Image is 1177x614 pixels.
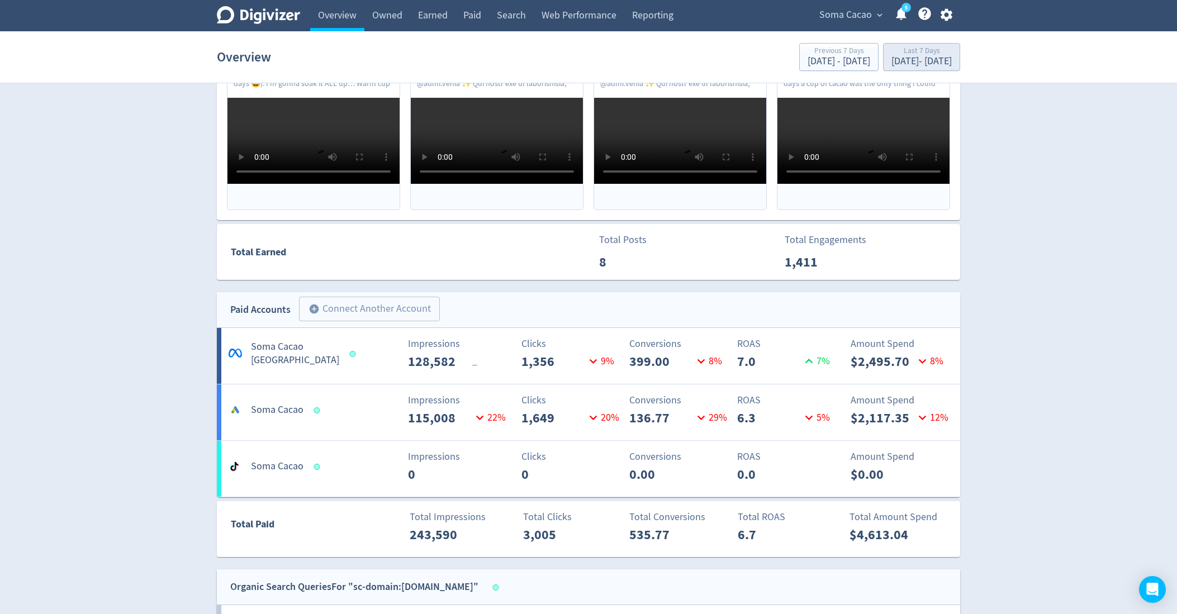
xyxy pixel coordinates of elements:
span: Data last synced: 5 Sep 2025, 10:02am (AEST) [493,584,502,591]
h5: Soma Cacao [251,403,303,417]
div: Previous 7 Days [808,47,870,56]
p: 6.3 [737,408,801,428]
p: Total Amount Spend [849,510,951,525]
button: Connect Another Account [299,297,440,321]
h5: Soma Cacao [251,460,303,473]
p: Total Engagements [785,232,866,247]
p: 5 % [801,410,830,425]
button: Previous 7 Days[DATE] - [DATE] [799,43,879,71]
p: Clicks [521,336,623,351]
p: Impressions [408,393,509,408]
p: 6.7 [738,525,802,545]
p: 29 % [694,410,727,425]
p: Conversions [629,393,730,408]
p: 128,582 [408,351,472,372]
div: Total Earned [217,244,588,260]
a: Total EarnedTotal Posts8Total Engagements1,411 [217,224,960,280]
p: Total Clicks [523,510,624,525]
p: Total ROAS [738,510,839,525]
p: Conversions [629,449,730,464]
div: Organic Search Queries For "sc-domain:[DOMAIN_NAME]" [230,579,478,595]
p: 535.77 [629,525,694,545]
div: Paid Accounts [230,302,291,318]
p: $2,495.70 [851,351,915,372]
p: 136.77 [629,408,694,428]
p: Conversions [629,336,730,351]
p: Amount Spend [851,336,952,351]
p: Clicks [521,449,623,464]
p: $4,613.04 [849,525,914,545]
span: add_circle [309,303,320,315]
p: ROAS [737,336,838,351]
p: 243,590 [410,525,474,545]
button: Soma Cacao [815,6,885,24]
p: 9 % [586,354,614,369]
span: Data last synced: 5 Sep 2025, 12:01pm (AEST) [314,464,324,470]
p: 1,649 [521,408,586,428]
h5: Soma Cacao [GEOGRAPHIC_DATA] [251,340,339,367]
a: Connect Another Account [291,298,440,321]
div: Total Paid [217,516,341,537]
p: 3,005 [523,525,587,545]
span: Data last synced: 4 Sep 2025, 4:01pm (AEST) [314,407,324,413]
p: Impressions [408,449,509,464]
p: 12 % [915,410,948,425]
p: Amount Spend [851,393,952,408]
p: 0.0 [737,464,801,484]
p: 0 [521,464,586,484]
p: 399.00 [629,351,694,372]
span: expand_more [875,10,885,20]
div: Last 7 Days [891,47,952,56]
p: 7 % [801,354,830,369]
div: [DATE] - [DATE] [891,56,952,66]
div: Open Intercom Messenger [1139,576,1166,603]
p: ROAS [737,449,838,464]
p: Amount Spend [851,449,952,464]
p: 8 [599,252,663,272]
p: 8 % [694,354,722,369]
p: 8 % [915,354,943,369]
p: 0.00 [629,464,694,484]
p: 7.0 [737,351,801,372]
p: $0.00 [851,464,915,484]
p: $2,117.35 [851,408,915,428]
p: Total Posts [599,232,663,247]
a: *Soma Cacao [GEOGRAPHIC_DATA]Impressions128,582_Clicks1,3569%Conversions399.008%ROAS7.07%Amount S... [217,328,960,384]
a: 5 [901,3,911,12]
p: 20 % [586,410,619,425]
p: 0 [408,464,472,484]
p: 115,008 [408,408,472,428]
h1: Overview [217,39,271,75]
p: Total Impressions [410,510,511,525]
p: 1,356 [521,351,586,372]
p: Impressions [408,336,509,351]
a: Soma CacaoImpressions0Clicks0Conversions0.00ROAS0.0Amount Spend$0.00 [217,441,960,497]
span: Data last synced: 4 Sep 2025, 5:01pm (AEST) [350,351,359,357]
p: Total Conversions [629,510,730,525]
p: 1,411 [785,252,849,272]
div: [DATE] - [DATE] [808,56,870,66]
p: Clicks [521,393,623,408]
a: Soma CacaoImpressions115,00822%Clicks1,64920%Conversions136.7729%ROAS6.35%Amount Spend$2,117.3512% [217,384,960,440]
span: Soma Cacao [819,6,872,24]
p: ROAS [737,393,838,408]
button: Last 7 Days[DATE]- [DATE] [883,43,960,71]
text: 5 [905,4,908,12]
